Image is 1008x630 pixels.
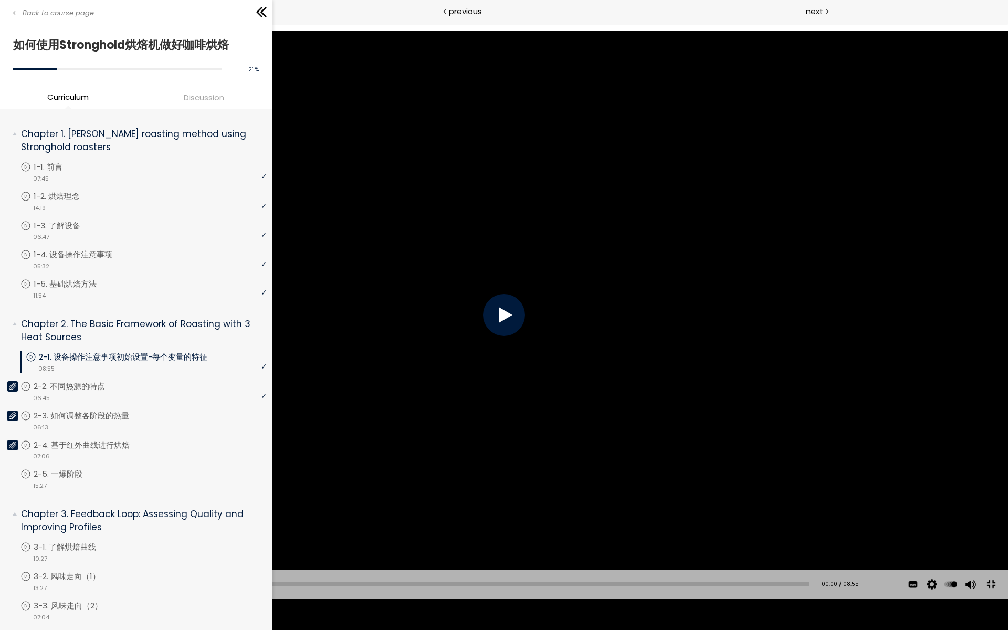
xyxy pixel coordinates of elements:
p: Chapter 1. [PERSON_NAME] roasting method using Stronghold roasters [21,128,259,153]
p: 1-2. 烘焙理念 [34,191,101,202]
button: Play back rate [943,570,959,599]
span: Back to course page [23,8,94,18]
button: Volume [962,570,978,599]
a: Back to course page [13,8,94,18]
p: Chapter 3. Feedback Loop: Assessing Quality and Improving Profiles [21,508,259,533]
span: Curriculum [47,91,89,103]
span: 14:19 [33,204,46,213]
div: Change playback rate [941,570,960,599]
h1: 如何使用Stronghold烘焙机做好咖啡烘焙 [13,35,254,55]
span: previous [449,5,482,17]
span: 07:45 [33,174,49,183]
p: 1-3. 了解设备 [34,220,101,232]
span: 06:47 [33,233,49,241]
p: 1-1. 前言 [34,161,83,173]
span: 21 % [248,66,259,73]
p: Chapter 2. The Basic Framework of Roasting with 3 Heat Sources [21,318,259,343]
span: 05:32 [33,262,49,271]
span: 06:45 [33,394,50,403]
span: 08:55 [38,364,55,373]
div: 00:00 / 08:55 [818,580,859,589]
span: 06:13 [33,423,48,432]
span: next [806,5,823,17]
button: Subtitles and Transcript [905,570,921,599]
span: Discussion [184,91,224,103]
span: 11:54 [33,291,46,300]
p: 1-4. 设备操作注意事项 [34,249,133,260]
p: 1-5. 基础烘焙方法 [34,278,118,290]
p: 2-1. 设备操作注意事项初始设置-每个变量的特征 [39,351,228,363]
p: 2-3. 如何调整各阶段的热量 [34,410,150,422]
p: 2-2. 不同热源的特点 [34,381,126,392]
button: Video quality [924,570,940,599]
div: See available captions [904,570,922,599]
